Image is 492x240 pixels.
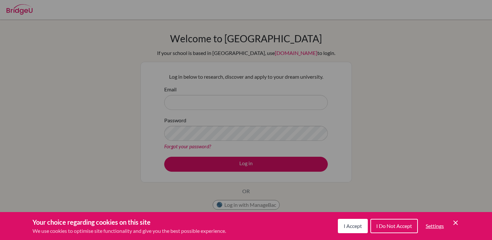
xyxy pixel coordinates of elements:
[370,219,418,233] button: I Do Not Accept
[344,223,362,229] span: I Accept
[420,220,449,233] button: Settings
[452,219,459,227] button: Save and close
[33,227,226,235] p: We use cookies to optimise site functionality and give you the best possible experience.
[376,223,412,229] span: I Do Not Accept
[33,217,226,227] h3: Your choice regarding cookies on this site
[338,219,368,233] button: I Accept
[426,223,444,229] span: Settings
